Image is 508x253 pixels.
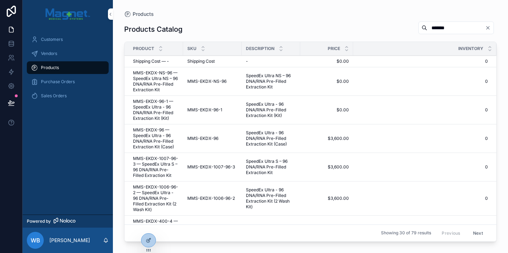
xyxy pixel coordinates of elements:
a: ProBio DETECT ULTRA - Liquid PCR Multiplex - Mpox/Syphillis/HSV 1/2 w RNase P [246,224,296,247]
img: App logo [46,8,90,20]
a: $0.00 [304,79,349,84]
span: Showing 30 of 79 results [381,230,431,236]
a: 0 [353,196,488,201]
a: MMS-EKDX-1007-96-3 — SpeedEx Ultra S – 96 DNA/RNA Pre-Filled Extraction Kit [133,156,179,178]
a: Shipping Cost [187,58,237,64]
a: Products [27,61,109,74]
a: MMS-EKDX-400-4 — ProBio DETECT ULTRA - Liquid PCR Multiplex - Mpox/Syphillis/HSV 1/2 w RNase P [133,218,179,252]
a: Shipping Cost — - [133,58,179,64]
span: WB [31,236,40,245]
button: Clear [485,25,494,31]
h1: Products Catalog [124,24,182,34]
span: Sales Orders [41,93,67,99]
a: Sales Orders [27,90,109,102]
span: Powered by [27,218,51,224]
a: SpeedEx Ultra - 96 DNA/RNA Pre-Filled Extraction Kit (Case) [246,130,296,147]
a: 0 [353,79,488,84]
span: Description [246,46,274,51]
a: $0.00 [304,58,349,64]
span: MMS-EKDX-1007-96-3 [187,164,235,170]
span: Shipping Cost — - [133,58,169,64]
a: MMS-EKDX-96 [187,136,237,141]
a: SpeedEx Ultra - 96 DNA/RNA Pre-Filled Extraction Kit (2 Wash Kit) [246,187,296,210]
a: MMS-EKDX-96-1 — SpeedEx Ultra - 96 DNA/RNA Pre-Filled Extraction Kit (Kit) [133,99,179,121]
a: $3,600.00 [304,164,349,170]
a: $0.00 [304,107,349,113]
a: SpeedEx Ultra S – 96 DNA/RNA Pre-Filled Extraction Kit [246,159,296,175]
a: 0 [353,164,488,170]
span: Customers [41,37,63,42]
span: Vendors [41,51,57,56]
a: 0 [353,136,488,141]
a: 0 [353,107,488,113]
span: - [246,58,248,64]
a: Purchase Orders [27,75,109,88]
a: MMS-EKDX-NS-96 [187,79,237,84]
button: Next [468,228,488,239]
span: MMS-EKDX-NS-96 [187,79,226,84]
a: $3,600.00 [304,196,349,201]
a: $3,600.00 [304,136,349,141]
span: Product [133,46,154,51]
span: MMS-EKDX-96-1 [187,107,222,113]
span: Inventory [458,46,483,51]
a: 0 [353,58,488,64]
span: MMS-EKDX-1006-96-2 [187,196,235,201]
a: - [246,58,296,64]
a: MMS-EKDX-NS-96 — SpeedEx Ultra NS – 96 DNA/RNA Pre-Filled Extraction Kit [133,70,179,93]
a: MMS-EKDX-1006-96-2 [187,196,237,201]
a: SpeedEx Ultra - 96 DNA/RNA Pre-Filled Extraction Kit (Kit) [246,101,296,118]
a: Powered by [23,215,113,228]
span: Purchase Orders [41,79,75,85]
a: Products [124,11,154,18]
span: Products [133,11,154,18]
span: Price [328,46,340,51]
div: scrollable content [23,28,113,111]
a: MMS-EKDX-96 — SpeedEx Ultra - 96 DNA/RNA Pre-Filled Extraction Kit (Case) [133,127,179,150]
a: SpeedEx Ultra NS – 96 DNA/RNA Pre-Filled Extraction Kit [246,73,296,90]
span: SKU [187,46,196,51]
span: Shipping Cost [187,58,215,64]
span: Products [41,65,59,70]
span: MMS-EKDX-96 [187,136,218,141]
a: MMS-EKDX-1006-96-2 — SpeedEx Ultra - 96 DNA/RNA Pre-Filled Extraction Kit (2 Wash Kit) [133,184,179,212]
a: MMS-EKDX-96-1 [187,107,237,113]
a: MMS-EKDX-1007-96-3 [187,164,237,170]
a: Customers [27,33,109,46]
p: [PERSON_NAME] [49,237,90,244]
a: Vendors [27,47,109,60]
